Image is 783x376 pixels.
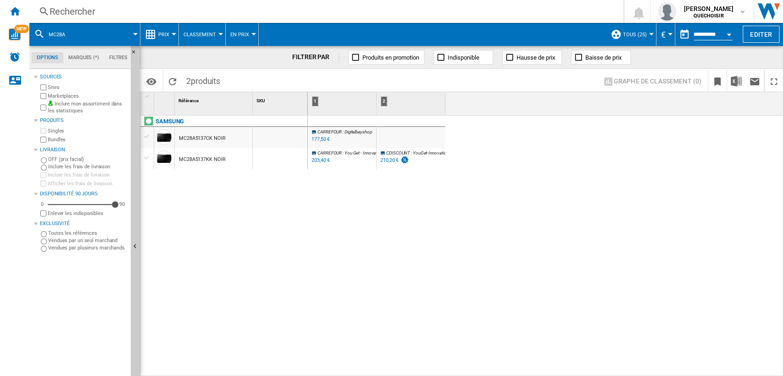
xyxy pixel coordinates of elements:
span: MC28A [49,32,65,38]
label: Inclure les frais de livraison [48,163,127,170]
div: Exclusivité [40,220,127,227]
span: CARREFOUR [317,129,342,134]
button: Hausse de prix [502,50,562,65]
span: En Prix [230,32,249,38]
div: 2 [378,92,445,115]
span: CDISCOUNT [386,150,410,155]
input: Vendues par plusieurs marchands [41,246,47,252]
div: Sort None [156,92,174,106]
div: CARREFOUR : Digitalbayshop 177,50 € [310,129,374,150]
div: TOUS (25) [611,23,651,46]
button: Options [142,73,161,89]
div: Produits [40,117,127,124]
button: Produits en promotion [348,50,424,65]
div: 2 [381,96,387,106]
span: 2 [182,70,225,89]
button: Envoyer ce rapport par email [745,70,764,92]
div: Sélectionnez 1 à 3 sites en cliquant sur les cellules afin d'afficher un graphe de classement [596,70,708,92]
input: Sites [40,84,46,90]
div: 177,50 € [311,136,330,142]
button: Recharger [163,70,182,92]
label: Vendues par un seul marchand [48,237,127,244]
span: TOUS (25) [623,32,647,38]
div: SKU Sort None [255,92,307,106]
div: Prix [145,23,174,46]
img: promotionV3.png [400,156,409,164]
div: Référence Sort None [177,92,252,106]
input: Afficher les frais de livraison [40,181,46,187]
label: Bundles [48,136,127,143]
div: 1 [312,96,318,106]
div: Mise à jour : lundi 13 octobre 2025 07:51 [310,156,330,165]
md-tab-item: Options [32,52,63,63]
input: Inclure mon assortiment dans les statistiques [40,102,46,113]
md-tab-item: Filtres [104,52,133,63]
input: Toutes les références [41,231,47,237]
img: wise-card.svg [9,28,21,40]
span: CARREFOUR [317,150,342,155]
button: Plein écran [765,70,783,92]
button: Baisse de prix [571,50,631,65]
div: 90 [117,201,127,208]
span: : Digitalbayshop [343,129,372,134]
button: € [661,23,670,46]
img: alerts-logo.svg [9,51,20,62]
span: [PERSON_NAME] [683,4,733,13]
img: mysite-bg-18x18.png [48,100,53,106]
button: TOUS (25) [623,23,651,46]
label: Inclure mon assortiment dans les statistiques [48,100,127,115]
div: MC28A [34,23,135,46]
md-tab-item: Marques (*) [63,52,104,63]
div: Cliquez pour filtrer sur cette marque [155,116,184,127]
label: Enlever les indisponibles [48,210,127,217]
div: Livraison [40,146,127,154]
label: Afficher les frais de livraison [48,180,127,187]
input: Inclure les frais de livraison [40,172,46,178]
button: En Prix [230,23,254,46]
div: Sort None [255,92,307,106]
div: Mise à jour : lundi 13 octobre 2025 03:46 [379,156,409,165]
span: Indisponible [448,54,479,61]
button: Graphe de classement (0) [600,73,704,89]
button: Créer un favoris [708,70,727,92]
button: Masquer [131,46,142,62]
label: Vendues par plusieurs marchands [48,244,127,251]
img: excel-24x24.png [731,76,742,87]
md-menu: Currency [656,23,675,46]
div: 203,40 € [311,157,330,163]
div: Rechercher [50,5,600,18]
input: Inclure les frais de livraison [41,165,47,171]
button: Editer [743,26,779,43]
b: QUECHOISIR [694,13,723,19]
button: Classement [183,23,221,46]
button: MC28A [49,23,74,46]
button: Télécharger au format Excel [727,70,745,92]
span: Baisse de prix [585,54,622,61]
div: MC28A5137KK NOIR [179,149,225,170]
span: : YouGet-InnovationandTechnology [411,150,478,155]
input: Afficher les frais de livraison [40,210,46,216]
div: 210,20 € [380,157,399,163]
input: Marketplaces [40,93,46,99]
button: md-calendar [675,25,694,44]
img: profile.jpg [658,2,676,21]
span: € [661,30,666,39]
span: Hausse de prix [516,54,555,61]
div: Mise à jour : lundi 13 octobre 2025 07:10 [310,135,330,144]
label: Sites [48,84,127,91]
div: 0 [39,201,46,208]
div: FILTRER PAR [292,53,339,62]
label: Inclure les frais de livraison [48,171,127,178]
label: Marketplaces [48,93,127,100]
button: Prix [158,23,174,46]
span: produits [191,76,220,86]
input: Bundles [40,137,46,143]
span: NEW [14,25,29,33]
md-slider: Disponibilité [48,200,115,209]
div: Sources [40,73,127,81]
span: : You Get - Innovation and Technology [343,150,414,155]
label: Singles [48,127,127,134]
